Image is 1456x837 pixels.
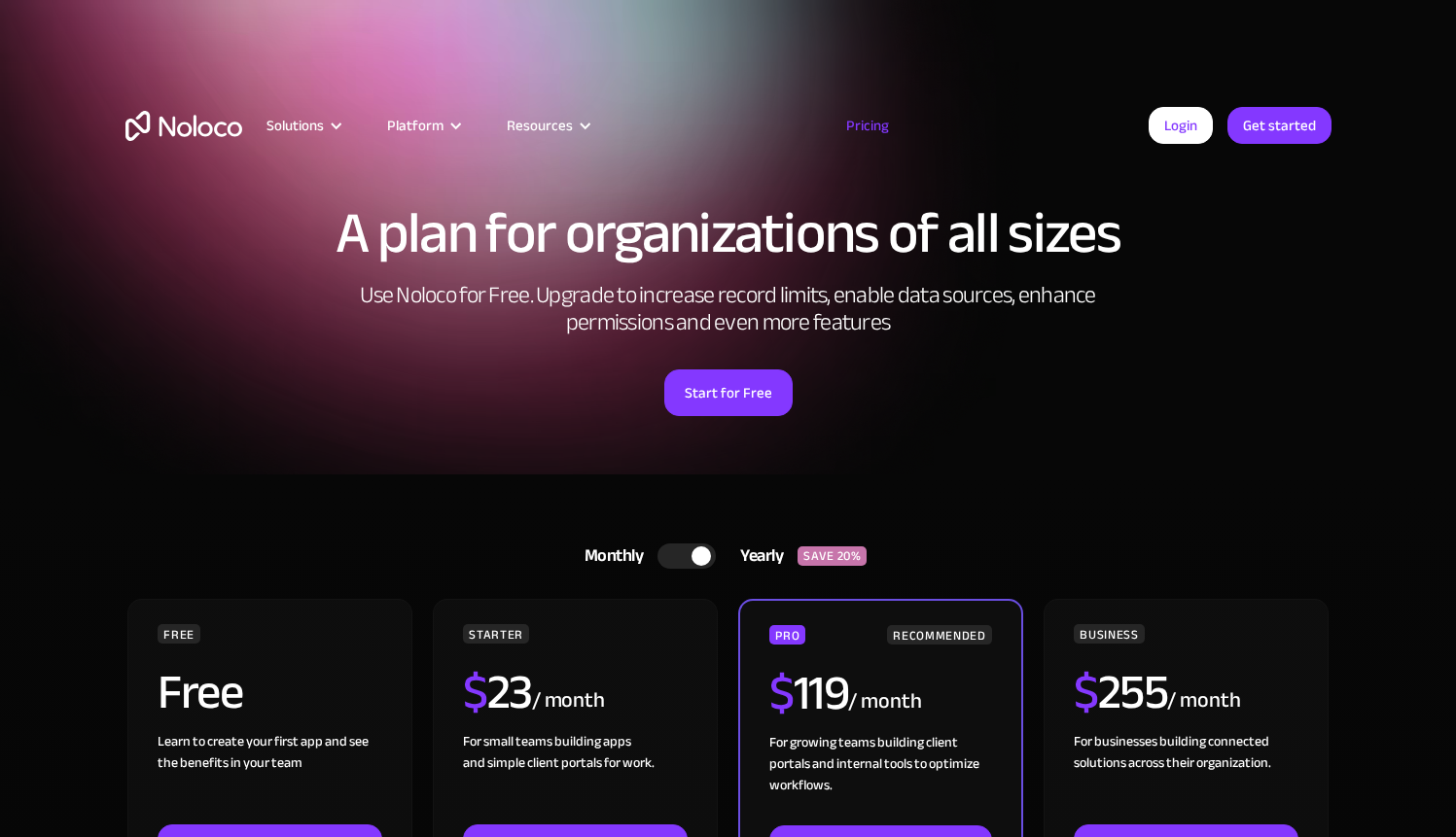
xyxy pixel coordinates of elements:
div: / month [532,685,605,716]
div: Yearly [716,541,798,571]
div: BUSINESS [1074,624,1144,644]
div: Platform [387,113,444,138]
h2: Use Noloco for Free. Upgrade to increase record limits, enable data sources, enhance permissions ... [339,282,1118,336]
span: $ [1074,646,1098,738]
a: Login [1149,107,1213,144]
div: For small teams building apps and simple client portals for work. ‍ [463,731,687,824]
div: / month [1167,685,1240,716]
a: home [125,111,242,141]
div: / month [848,686,921,717]
div: Learn to create your first app and see the benefits in your team ‍ [158,731,381,824]
div: FREE [158,624,200,644]
div: Monthly [560,541,658,571]
div: Solutions [266,113,324,138]
div: RECOMMENDED [887,625,991,645]
span: $ [769,647,794,739]
h2: 23 [463,668,532,716]
span: $ [463,646,487,738]
h2: 255 [1074,668,1167,716]
div: SAVE 20% [798,546,867,566]
a: Pricing [822,113,913,138]
div: For growing teams building client portals and internal tools to optimize workflows. [769,732,991,825]
div: Resources [507,113,573,138]
div: Platform [363,113,482,138]
h1: A plan for organizations of all sizes [125,204,1332,262]
div: Resources [482,113,612,138]
h2: Free [158,668,242,716]
a: Start for Free [664,369,793,416]
h2: 119 [769,669,848,717]
div: Solutions [242,113,363,138]
div: For businesses building connected solutions across their organization. ‍ [1074,731,1297,824]
div: PRO [769,625,805,645]
a: Get started [1227,107,1332,144]
div: STARTER [463,624,528,644]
